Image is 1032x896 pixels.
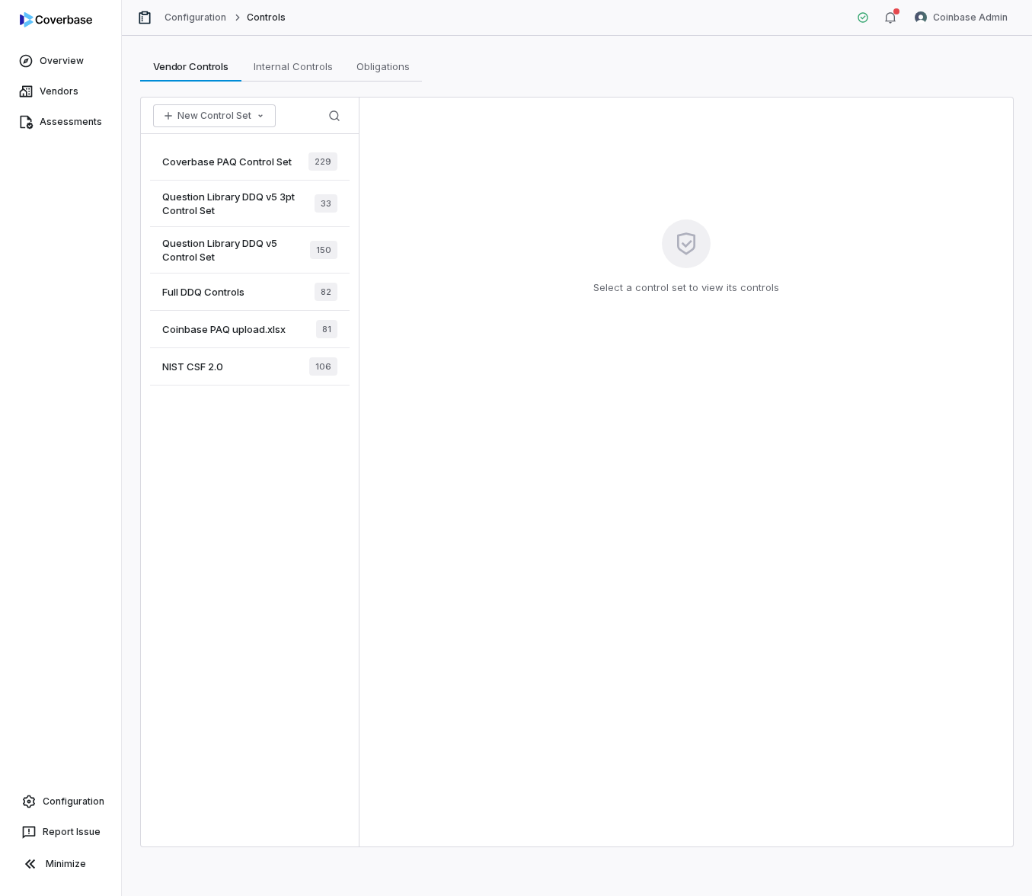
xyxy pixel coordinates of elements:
img: Coinbase Admin avatar [915,11,927,24]
a: Vendors [3,78,118,105]
button: Coinbase Admin avatarCoinbase Admin [906,6,1017,29]
a: Question Library DDQ v5 Control Set150 [150,227,350,274]
span: 82 [315,283,337,301]
span: 150 [310,241,337,259]
span: Controls [247,11,286,24]
a: NIST CSF 2.0106 [150,348,350,386]
span: Internal Controls [248,56,339,76]
span: 33 [315,194,337,213]
span: Question Library DDQ v5 Control Set [162,236,310,264]
a: Configuration [6,788,115,815]
span: Vendor Controls [147,56,235,76]
a: Overview [3,47,118,75]
span: 229 [308,152,337,171]
span: Obligations [350,56,416,76]
span: NIST CSF 2.0 [162,360,223,373]
button: New Control Set [153,104,276,127]
button: Report Issue [6,818,115,846]
span: 106 [309,357,337,376]
span: Overview [40,55,84,67]
img: logo-D7KZi-bG.svg [20,12,92,27]
span: Full DDQ Controls [162,285,244,299]
span: Question Library DDQ v5 3pt Control Set [162,190,315,217]
span: Coverbase PAQ Control Set [162,155,292,168]
a: Full DDQ Controls82 [150,274,350,311]
a: Coverbase PAQ Control Set229 [150,143,350,181]
a: Coinbase PAQ upload.xlsx81 [150,311,350,348]
span: Coinbase Admin [933,11,1008,24]
span: Configuration [43,795,104,808]
a: Question Library DDQ v5 3pt Control Set33 [150,181,350,227]
button: Minimize [6,849,115,879]
a: Configuration [165,11,227,24]
span: Coinbase PAQ upload.xlsx [162,322,286,336]
span: Report Issue [43,826,101,838]
a: Assessments [3,108,118,136]
span: Minimize [46,858,86,870]
span: Vendors [40,85,78,98]
p: Select a control set to view its controls [593,280,779,296]
span: Assessments [40,116,102,128]
span: 81 [316,320,337,338]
